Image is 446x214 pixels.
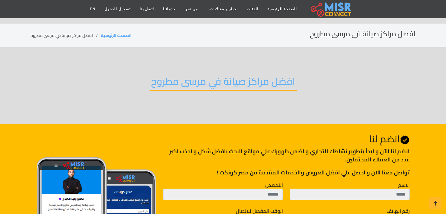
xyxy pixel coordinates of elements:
[180,3,202,15] a: من نحن
[101,31,131,39] a: الصفحة الرئيسية
[310,30,416,38] h2: افضل مراكز صيانة في مرسى مطروح
[163,168,409,177] p: تواصل معنا الان و احصل علي افضل العروض والخدمات المقدمة من مصر كونكت !
[311,2,351,17] img: main.misr_connect
[398,181,410,189] label: الاسم
[212,6,238,12] span: اخبار و مقالات
[100,3,135,15] a: تسجيل الدخول
[263,3,301,15] a: الصفحة الرئيسية
[135,3,158,15] a: اتصل بنا
[202,3,242,15] a: اخبار و مقالات
[242,3,263,15] a: الفئات
[265,181,283,189] label: التخصص
[31,32,101,39] li: افضل مراكز صيانة في مرسى مطروح
[400,135,410,145] svg: Verified account
[150,75,297,91] h2: افضل مراكز صيانة في مرسى مطروح
[158,3,180,15] a: خدماتنا
[85,3,100,15] a: EN
[163,133,409,145] h2: انضم لنا
[163,147,409,164] p: انضم لنا اﻵن و ابدأ بتطوير نشاطك التجاري و اضمن ظهورك علي مواقع البحث بافضل شكل و اجذب اكبر عدد م...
